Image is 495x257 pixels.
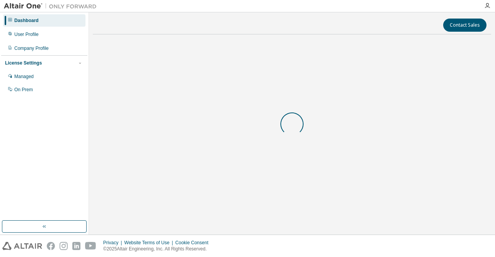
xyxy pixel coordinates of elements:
[14,73,34,80] div: Managed
[124,240,175,246] div: Website Terms of Use
[175,240,213,246] div: Cookie Consent
[2,242,42,250] img: altair_logo.svg
[443,19,486,32] button: Contact Sales
[103,240,124,246] div: Privacy
[14,45,49,51] div: Company Profile
[103,246,213,252] p: © 2025 Altair Engineering, Inc. All Rights Reserved.
[60,242,68,250] img: instagram.svg
[4,2,101,10] img: Altair One
[14,31,39,37] div: User Profile
[47,242,55,250] img: facebook.svg
[14,17,39,24] div: Dashboard
[14,87,33,93] div: On Prem
[85,242,96,250] img: youtube.svg
[5,60,42,66] div: License Settings
[72,242,80,250] img: linkedin.svg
